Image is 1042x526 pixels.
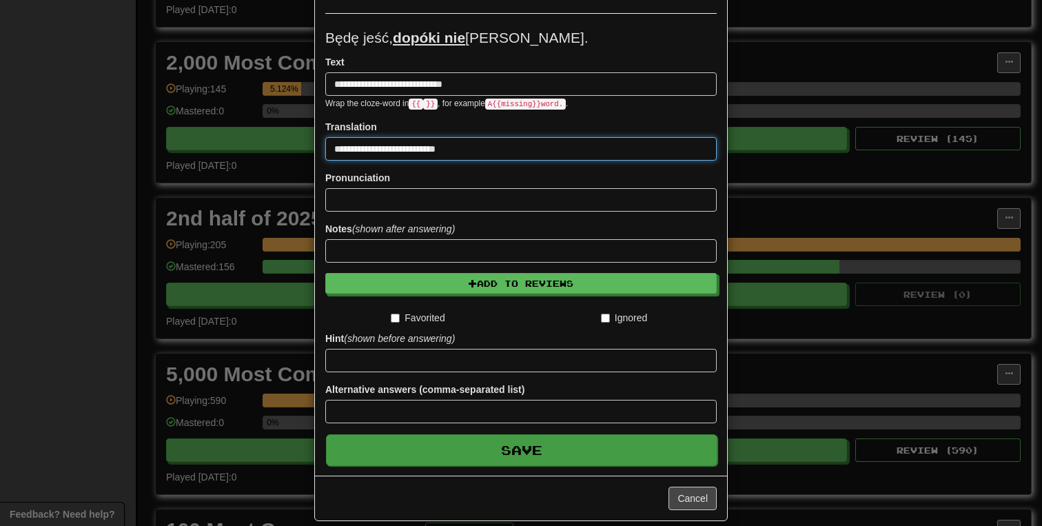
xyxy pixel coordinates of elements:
[393,30,465,45] u: dopóki nie
[325,120,377,134] label: Translation
[325,171,390,185] label: Pronunciation
[325,273,717,294] button: Add to Reviews
[326,434,717,466] button: Save
[325,383,524,396] label: Alternative answers (comma-separated list)
[325,99,568,108] small: Wrap the cloze-word in , for example .
[325,332,455,345] label: Hint
[325,55,345,69] label: Text
[668,487,717,510] button: Cancel
[344,333,455,344] em: (shown before answering)
[423,99,438,110] code: }}
[325,222,455,236] label: Notes
[485,99,566,110] code: A {{ missing }} word.
[601,311,647,325] label: Ignored
[325,28,717,48] p: Będę jeść, [PERSON_NAME].
[409,99,423,110] code: {{
[391,311,445,325] label: Favorited
[391,314,400,323] input: Favorited
[601,314,610,323] input: Ignored
[352,223,455,234] em: (shown after answering)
